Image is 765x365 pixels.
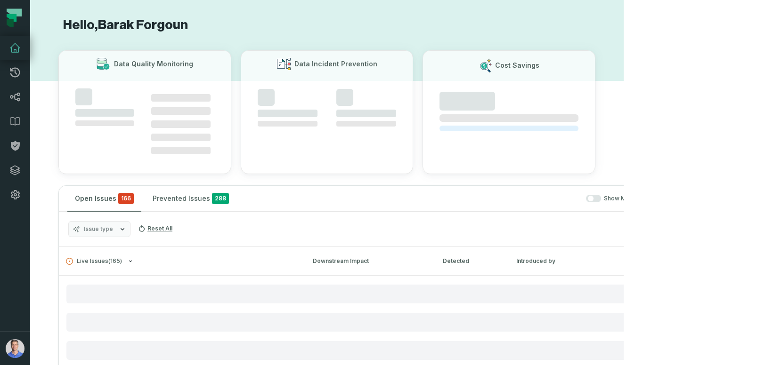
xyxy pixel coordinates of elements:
button: Reset All [134,221,176,236]
span: Live Issues ( 165 ) [66,258,122,265]
h3: Data Incident Prevention [294,59,377,69]
span: Issue type [84,225,113,233]
div: Downstream Impact [313,257,426,265]
h3: Data Quality Monitoring [114,59,193,69]
button: Live Issues(165) [66,258,296,265]
button: Prevented Issues [145,186,236,211]
img: avatar of Barak Forgoun [6,339,24,358]
span: critical issues and errors combined [118,193,134,204]
h3: Cost Savings [495,61,539,70]
button: Issue type [68,221,130,237]
div: Introduced by [516,257,601,265]
div: Show Muted [240,195,639,203]
span: 288 [212,193,229,204]
button: Cost Savings [423,50,595,174]
h1: Hello, Barak Forgoun [58,17,595,33]
div: Detected [443,257,499,265]
button: Data Incident Prevention [241,50,414,174]
button: Data Quality Monitoring [58,50,231,174]
button: Open Issues [67,186,141,211]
